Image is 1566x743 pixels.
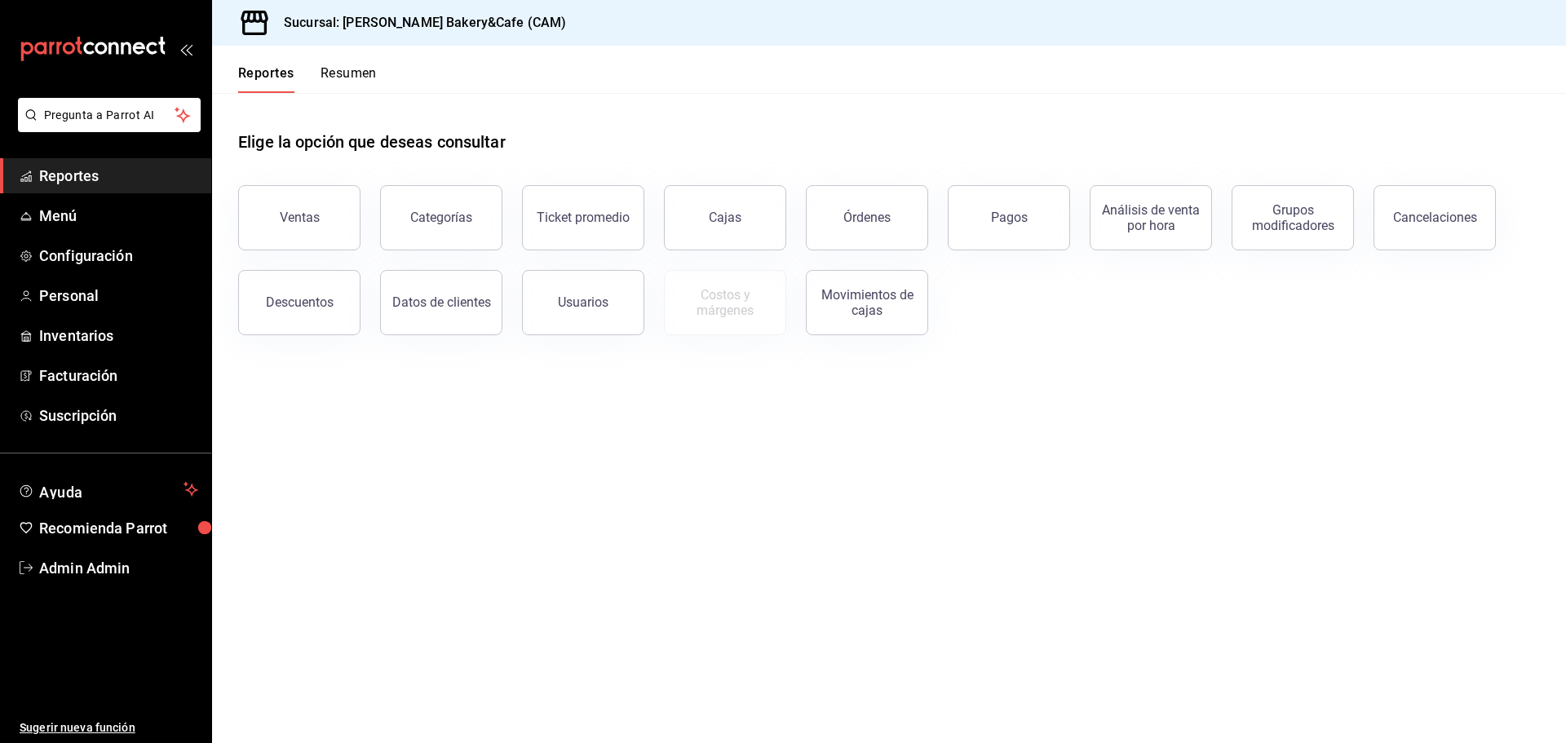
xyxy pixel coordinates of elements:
button: Pregunta a Parrot AI [18,98,201,132]
button: Cancelaciones [1374,185,1496,250]
span: Personal [39,285,198,307]
a: Pregunta a Parrot AI [11,118,201,135]
button: Reportes [238,65,294,93]
span: Ayuda [39,480,177,499]
button: Movimientos de cajas [806,270,928,335]
button: Pagos [948,185,1070,250]
span: Facturación [39,365,198,387]
button: Contrata inventarios para ver este reporte [664,270,786,335]
div: navigation tabs [238,65,377,93]
div: Pagos [991,210,1028,225]
button: Ticket promedio [522,185,644,250]
span: Inventarios [39,325,198,347]
div: Ticket promedio [537,210,630,225]
div: Descuentos [266,294,334,310]
span: Pregunta a Parrot AI [44,107,175,124]
div: Categorías [410,210,472,225]
button: Ventas [238,185,361,250]
span: Configuración [39,245,198,267]
h3: Sucursal: [PERSON_NAME] Bakery&Cafe (CAM) [271,13,566,33]
div: Análisis de venta por hora [1100,202,1201,233]
h1: Elige la opción que deseas consultar [238,130,506,154]
span: Recomienda Parrot [39,517,198,539]
div: Ventas [280,210,320,225]
div: Usuarios [558,294,608,310]
div: Costos y márgenes [675,287,776,318]
button: Análisis de venta por hora [1090,185,1212,250]
a: Cajas [664,185,786,250]
button: Usuarios [522,270,644,335]
span: Admin Admin [39,557,198,579]
div: Movimientos de cajas [816,287,918,318]
button: Grupos modificadores [1232,185,1354,250]
button: open_drawer_menu [179,42,192,55]
button: Categorías [380,185,502,250]
span: Sugerir nueva función [20,719,198,736]
button: Datos de clientes [380,270,502,335]
span: Reportes [39,165,198,187]
div: Cancelaciones [1393,210,1477,225]
span: Suscripción [39,405,198,427]
div: Cajas [709,208,742,228]
span: Menú [39,205,198,227]
button: Órdenes [806,185,928,250]
div: Órdenes [843,210,891,225]
div: Grupos modificadores [1242,202,1343,233]
button: Descuentos [238,270,361,335]
div: Datos de clientes [392,294,491,310]
button: Resumen [321,65,377,93]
